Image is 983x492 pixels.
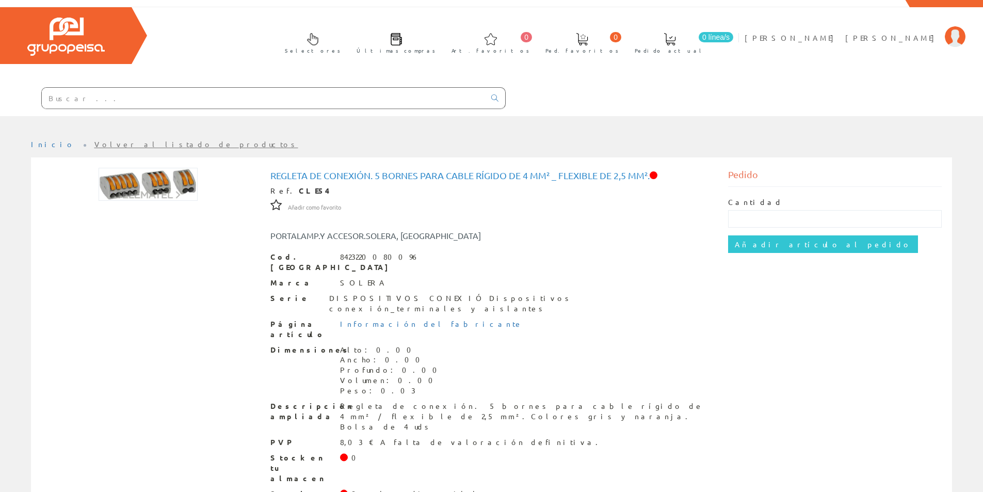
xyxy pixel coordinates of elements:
span: 0 [521,32,532,42]
span: Últimas compras [357,45,436,56]
span: Descripción ampliada [270,401,332,422]
strong: CLE54 [299,186,330,195]
a: [PERSON_NAME] [PERSON_NAME] [745,24,965,34]
span: [PERSON_NAME] [PERSON_NAME] [745,33,940,43]
a: Añadir como favorito [288,202,341,211]
div: Ref. [270,186,713,196]
span: Ped. favoritos [545,45,619,56]
span: 0 línea/s [699,32,733,42]
div: 8423220080096 [340,252,420,262]
div: Peso: 0.03 [340,386,443,396]
input: Buscar ... [42,88,485,108]
div: PORTALAMP.Y ACCESOR.SOLERA, [GEOGRAPHIC_DATA] [263,230,530,242]
label: Cantidad [728,197,783,208]
span: Stock en tu almacen [270,453,332,484]
span: Pedido actual [635,45,705,56]
div: Alto: 0.00 [340,345,443,355]
a: Volver al listado de productos [94,139,298,149]
div: Volumen: 0.00 [340,375,443,386]
span: 0 [610,32,621,42]
a: Selectores [275,24,346,60]
h1: Regleta de conexión. 5 bornes para cable rígido de 4 mm² _ flexible de 2,5 mm². [270,170,713,181]
span: Cod. [GEOGRAPHIC_DATA] [270,252,332,273]
span: Marca [270,278,332,288]
img: Grupo Peisa [27,18,105,56]
span: Selectores [285,45,341,56]
a: Inicio [31,139,75,149]
div: DISPOSITIVOS CONEXIÓ Dispositivos conexión_terminales y aislantes [329,293,713,314]
div: Ancho: 0.00 [340,355,443,365]
div: Regleta de conexión. 5 bornes para cable rígido de 4 mm² / flexible de 2,5 mm².Colores gris y nar... [340,401,713,432]
span: Art. favoritos [452,45,529,56]
div: Profundo: 0.00 [340,365,443,375]
div: 0 [351,453,362,463]
span: Serie [270,293,321,304]
input: Añadir artículo al pedido [728,235,918,253]
img: Foto artículo Regleta de conexión. 5 bornes para cable rígido de 4 mm² _ flexible de 2,5 mm². (19... [99,168,198,201]
span: Añadir como favorito [288,203,341,212]
span: Dimensiones [270,345,332,355]
span: PVP [270,437,332,448]
span: Página artículo [270,319,332,340]
a: Últimas compras [346,24,441,60]
a: Información del fabricante [340,319,523,328]
div: 8,03 € A falta de valoración definitiva. [340,437,604,448]
div: Pedido [728,168,942,187]
div: SOLERA [340,278,386,288]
